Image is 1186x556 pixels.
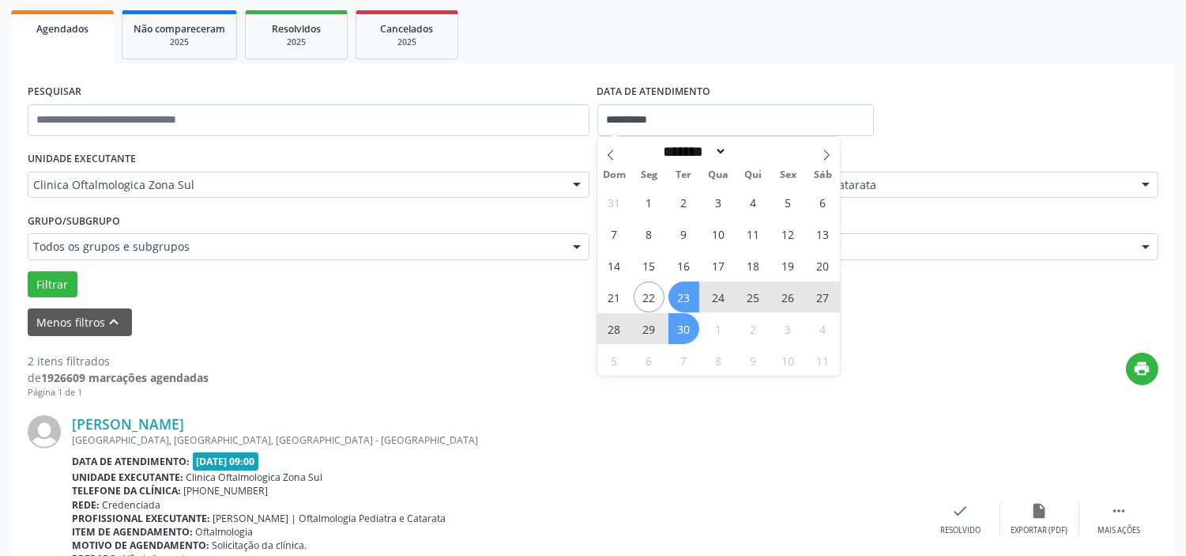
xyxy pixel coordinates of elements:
span: Oftalmologia [196,525,254,539]
span: Setembro 21, 2025 [599,282,630,312]
select: Month [658,143,728,160]
span: Setembro 14, 2025 [599,250,630,281]
span: Setembro 29, 2025 [634,313,665,344]
span: Setembro 28, 2025 [599,313,630,344]
div: 2 itens filtrados [28,353,209,369]
b: Profissional executante: [72,512,210,525]
i:  [1110,502,1128,520]
i: check [952,502,970,520]
span: Setembro 11, 2025 [738,218,769,249]
b: Rede: [72,498,100,512]
span: Setembro 5, 2025 [773,187,804,217]
span: Agosto 31, 2025 [599,187,630,217]
span: Setembro 27, 2025 [808,282,838,312]
span: Setembro 25, 2025 [738,282,769,312]
span: Seg [632,170,667,180]
div: Resolvido [940,525,981,536]
span: Qui [736,170,770,180]
input: Year [727,143,779,160]
span: [PERSON_NAME] | Oftalmologia Pediatra e Catarata [603,177,1127,193]
label: Grupo/Subgrupo [28,209,120,233]
label: DATA DE ATENDIMENTO [597,80,711,104]
i: print [1134,360,1151,377]
div: Mais ações [1098,525,1140,536]
span: Setembro 19, 2025 [773,250,804,281]
span: Outubro 4, 2025 [808,313,838,344]
button: print [1126,353,1158,385]
span: Não compareceram [134,22,225,36]
span: Setembro 26, 2025 [773,282,804,312]
label: PESQUISAR [28,80,81,104]
i: keyboard_arrow_up [106,313,123,331]
i: insert_drive_file [1031,502,1049,520]
span: Setembro 24, 2025 [703,282,734,312]
span: Setembro 7, 2025 [599,218,630,249]
b: Motivo de agendamento: [72,539,209,552]
span: Setembro 16, 2025 [668,250,699,281]
div: Página 1 de 1 [28,386,209,399]
span: Setembro 15, 2025 [634,250,665,281]
img: img [28,415,61,448]
span: Agendados [36,22,88,36]
label: UNIDADE EXECUTANTE [28,147,136,172]
div: de [28,369,209,386]
span: Setembro 20, 2025 [808,250,838,281]
span: Clinica Oftalmologica Zona Sul [33,177,557,193]
span: Cancelados [381,22,434,36]
span: Sáb [805,170,840,180]
span: Setembro 3, 2025 [703,187,734,217]
span: Clinica Oftalmologica Zona Sul [186,471,323,484]
button: Filtrar [28,271,77,298]
span: Credenciada [103,498,161,512]
span: Outubro 2, 2025 [738,313,769,344]
div: Exportar (PDF) [1011,525,1068,536]
span: Outubro 10, 2025 [773,345,804,376]
div: [GEOGRAPHIC_DATA], [GEOGRAPHIC_DATA], [GEOGRAPHIC_DATA] - [GEOGRAPHIC_DATA] [72,433,921,447]
span: [PERSON_NAME] | Oftalmologia Pediatra e Catarata [213,512,446,525]
span: Setembro 10, 2025 [703,218,734,249]
span: Setembro 8, 2025 [634,218,665,249]
b: Unidade executante: [72,471,183,484]
span: Setembro 12, 2025 [773,218,804,249]
span: Ter [667,170,702,180]
span: [PHONE_NUMBER] [184,484,269,497]
span: Setembro 2, 2025 [668,187,699,217]
b: Item de agendamento: [72,525,193,539]
span: Outubro 6, 2025 [634,345,665,376]
span: Outubro 8, 2025 [703,345,734,376]
b: Data de atendimento: [72,455,190,468]
span: Outubro 3, 2025 [773,313,804,344]
span: Outubro 1, 2025 [703,313,734,344]
span: Outubro 11, 2025 [808,345,838,376]
span: Setembro 1, 2025 [634,187,665,217]
span: Qua [702,170,736,180]
span: Solicitação da clínica. [213,539,307,552]
span: Setembro 13, 2025 [808,218,838,249]
b: Telefone da clínica: [72,484,181,497]
a: [PERSON_NAME] [72,415,184,433]
span: Setembro 6, 2025 [808,187,838,217]
strong: 1926609 marcações agendadas [41,370,209,385]
span: Outubro 9, 2025 [738,345,769,376]
span: Setembro 4, 2025 [738,187,769,217]
span: [DATE] 09:00 [193,452,259,471]
span: Setembro 22, 2025 [634,282,665,312]
span: Outubro 7, 2025 [668,345,699,376]
span: Dom [597,170,632,180]
div: 2025 [367,36,446,48]
span: Todos os grupos e subgrupos [33,239,557,255]
button: Menos filtroskeyboard_arrow_up [28,308,132,336]
span: Setembro 18, 2025 [738,250,769,281]
div: 2025 [134,36,225,48]
span: Outubro 5, 2025 [599,345,630,376]
div: 2025 [257,36,336,48]
span: Setembro 17, 2025 [703,250,734,281]
span: Setembro 9, 2025 [668,218,699,249]
span: Sex [770,170,805,180]
span: Setembro 30, 2025 [668,313,699,344]
span: Resolvidos [272,22,321,36]
span: Setembro 23, 2025 [668,282,699,312]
